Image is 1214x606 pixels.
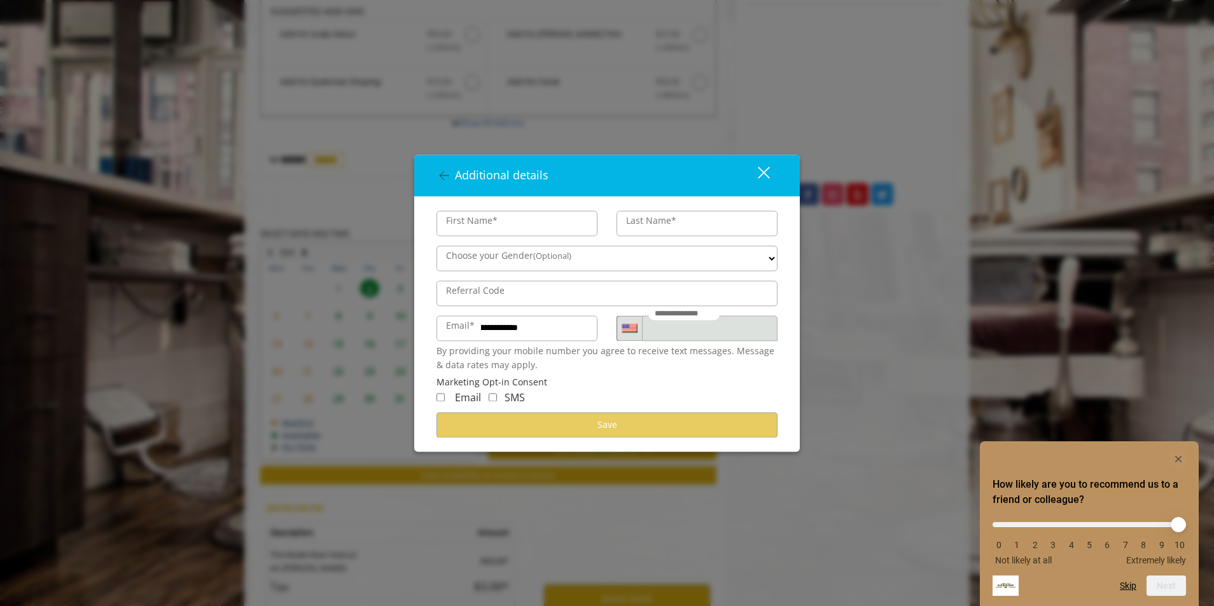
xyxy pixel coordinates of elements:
span: Save [597,418,617,430]
label: Referral Code [440,284,511,298]
div: Country [617,315,642,341]
input: Receive Marketing SMS [489,393,497,401]
select: Choose your Gender [436,245,778,271]
span: Additional details [455,167,548,182]
span: Email [455,390,481,404]
span: SMS [505,390,525,404]
label: Email* [440,319,481,333]
label: First Name* [440,214,504,228]
div: Marketing Opt-in Consent [436,376,778,390]
input: FirstName [436,210,597,236]
li: 8 [1137,540,1150,550]
div: How likely are you to recommend us to a friend or colleague? Select an option from 0 to 10, with ... [993,451,1186,596]
button: Next question [1147,575,1186,596]
button: close dialog [734,162,778,188]
input: ReferralCode [436,280,778,306]
li: 9 [1155,540,1168,550]
li: 0 [993,540,1005,550]
li: 10 [1173,540,1186,550]
input: Receive Marketing Email [436,393,445,401]
input: Email [436,315,597,341]
li: 4 [1065,540,1078,550]
div: close dialog [743,166,769,185]
button: Skip [1120,581,1136,591]
li: 1 [1010,540,1023,550]
input: Lastname [617,210,778,236]
div: How likely are you to recommend us to a friend or colleague? Select an option from 0 to 10, with ... [993,513,1186,565]
li: 6 [1101,540,1113,550]
button: Save [436,413,778,437]
label: Choose your Gender [440,249,578,263]
li: 2 [1029,540,1042,550]
label: Last Name* [620,214,683,228]
li: 7 [1119,540,1132,550]
li: 5 [1083,540,1096,550]
div: By providing your mobile number you agree to receive text messages. Message & data rates may apply. [436,344,778,373]
h2: How likely are you to recommend us to a friend or colleague? Select an option from 0 to 10, with ... [993,477,1186,507]
span: Extremely likely [1126,555,1186,565]
span: (Optional) [533,250,571,261]
li: 3 [1047,540,1059,550]
button: Hide survey [1171,451,1186,467]
span: Not likely at all [995,555,1052,565]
